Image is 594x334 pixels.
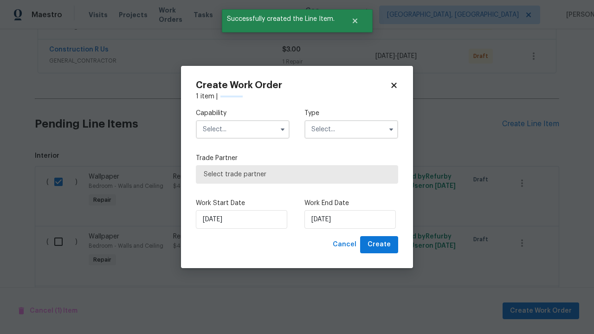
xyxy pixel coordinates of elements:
span: Create [368,239,391,250]
div: 1 item | [196,92,398,101]
input: M/D/YYYY [196,210,287,229]
button: Create [360,236,398,253]
h2: Create Work Order [196,81,390,90]
label: Capability [196,109,290,118]
span: Cancel [333,239,356,250]
input: Select... [304,120,398,139]
label: Work End Date [304,199,398,208]
button: Show options [277,124,288,135]
span: Select trade partner [204,170,390,179]
button: Cancel [329,236,360,253]
button: Close [340,12,370,30]
label: Work Start Date [196,199,290,208]
input: Select... [196,120,290,139]
label: Trade Partner [196,154,398,163]
input: M/D/YYYY [304,210,396,229]
button: Show options [386,124,397,135]
span: Successfully created the Line Item. [222,9,340,29]
label: Type [304,109,398,118]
